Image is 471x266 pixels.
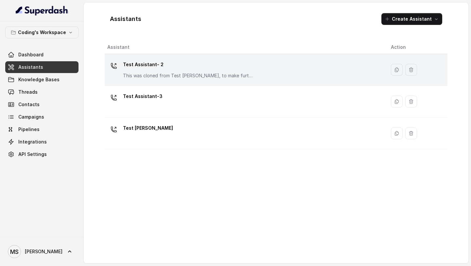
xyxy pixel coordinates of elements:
[105,41,386,54] th: Assistant
[123,59,254,70] p: Test Assistant- 2
[18,126,40,133] span: Pipelines
[386,41,447,54] th: Action
[5,27,78,38] button: Coding's Workspace
[5,148,78,160] a: API Settings
[5,111,78,123] a: Campaigns
[18,51,44,58] span: Dashboard
[5,61,78,73] a: Assistants
[18,64,43,70] span: Assistants
[18,89,38,95] span: Threads
[18,28,66,36] p: Coding's Workspace
[18,101,40,108] span: Contacts
[110,14,141,24] h1: Assistants
[123,123,173,133] p: Test [PERSON_NAME]
[10,248,19,255] text: MS
[25,248,62,255] span: [PERSON_NAME]
[5,123,78,135] a: Pipelines
[5,49,78,61] a: Dashboard
[5,136,78,148] a: Integrations
[18,114,44,120] span: Campaigns
[18,139,47,145] span: Integrations
[123,72,254,79] p: This was cloned from Test [PERSON_NAME], to make further changes as discussed with the Superdash ...
[18,151,47,158] span: API Settings
[16,5,68,16] img: light.svg
[5,74,78,85] a: Knowledge Bases
[18,76,60,83] span: Knowledge Bases
[123,91,163,102] p: Test Assistant-3
[5,86,78,98] a: Threads
[5,99,78,110] a: Contacts
[381,13,442,25] button: Create Assistant
[5,242,78,261] a: [PERSON_NAME]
